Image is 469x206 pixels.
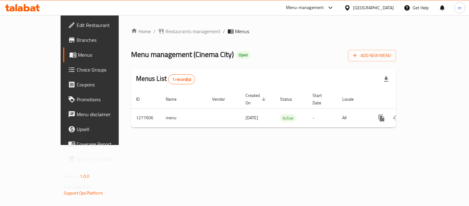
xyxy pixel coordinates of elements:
span: Menu management ( Cinema City ) [131,47,234,61]
nav: breadcrumb [131,28,396,35]
a: Support.OpsPlatform [64,189,103,197]
span: Edit Restaurant [77,21,134,29]
span: Choice Groups [77,66,134,73]
button: Change Status [389,111,404,125]
a: Grocery Checklist [63,151,139,166]
span: ID [136,95,148,103]
span: Locale [342,95,362,103]
div: [GEOGRAPHIC_DATA] [353,4,394,11]
h2: Menus List [136,74,195,84]
a: Coverage Report [63,137,139,151]
span: m [458,4,462,11]
span: 1 record(s) [168,77,195,82]
span: [DATE] [245,114,258,122]
span: Created On [245,92,268,107]
span: Coverage Report [77,140,134,148]
span: Status [280,95,300,103]
div: Open [236,51,250,59]
a: Promotions [63,92,139,107]
span: Grocery Checklist [77,155,134,163]
button: Add New Menu [348,50,396,61]
a: Restaurants management [158,28,220,35]
span: Start Date [313,92,330,107]
span: 1.0.0 [80,172,89,180]
span: Menus [78,51,134,59]
td: 1277606 [131,108,161,127]
td: menu [161,108,207,127]
a: Edit Restaurant [63,18,139,33]
button: more [374,111,389,125]
li: / [153,28,156,35]
div: Menu-management [286,4,324,11]
th: Actions [369,90,438,109]
span: Menu disclaimer [77,111,134,118]
table: enhanced table [131,90,438,128]
span: Name [166,95,185,103]
td: All [337,108,369,127]
a: Menu disclaimer [63,107,139,122]
span: Branches [77,36,134,44]
span: Get support on: [64,183,92,191]
span: Menus [235,28,249,35]
a: Branches [63,33,139,47]
span: Version: [64,172,79,180]
li: / [223,28,225,35]
span: Vendor [212,95,233,103]
span: Upsell [77,125,134,133]
a: Home [131,28,151,35]
a: Coupons [63,77,139,92]
span: Coupons [77,81,134,88]
span: Open [236,52,250,58]
span: Restaurants management [165,28,220,35]
span: Active [280,115,296,122]
span: Add New Menu [353,52,391,59]
div: Export file [379,72,394,87]
a: Upsell [63,122,139,137]
a: Choice Groups [63,62,139,77]
td: - [308,108,337,127]
span: Promotions [77,96,134,103]
a: Menus [63,47,139,62]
